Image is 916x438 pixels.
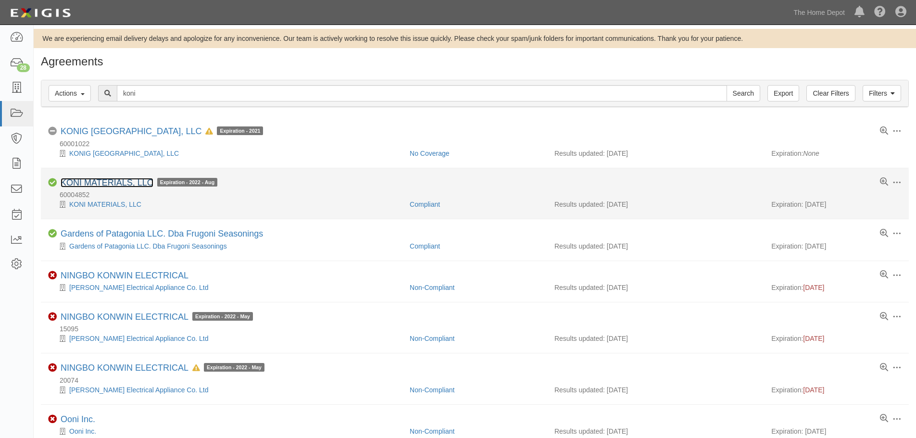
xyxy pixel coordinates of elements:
a: KONIG [GEOGRAPHIC_DATA], LLC [69,150,179,157]
input: Search [117,85,727,101]
i: In Default since 10/26/2023 [205,128,213,135]
div: 20074 [48,375,909,385]
span: Expiration - 2022 - May [204,363,264,372]
i: Non-Compliant [48,415,57,424]
span: [DATE] [803,386,824,394]
div: Ningbo Konwin Electrical Appliance Co. Ltd [48,334,402,343]
h1: Agreements [41,55,909,68]
div: NINGBO KONWIN ELECTRICAL [61,271,188,281]
a: View results summary [880,271,888,279]
div: Expiration: [DATE] [771,241,902,251]
a: View results summary [880,127,888,136]
a: NINGBO KONWIN ELECTRICAL [61,271,188,280]
div: Results updated: [DATE] [554,385,757,395]
button: Actions [49,85,91,101]
div: Expiration: [771,334,902,343]
div: Expiration: [771,283,902,292]
a: Gardens of Patagonia LLC. Dba Frugoni Seasonings [69,242,227,250]
div: Results updated: [DATE] [554,426,757,436]
a: [PERSON_NAME] Electrical Appliance Co. Ltd [69,335,208,342]
span: Actions [55,89,77,97]
div: Ningbo Konwin Electrical Appliance Co. Ltd [48,283,402,292]
div: KONI MATERIALS, LLC [48,200,402,209]
span: Expiration - 2022 - Aug [157,178,217,187]
i: In Default since 06/21/2025 [192,365,200,372]
a: Clear Filters [806,85,855,101]
i: Compliant [48,229,57,238]
i: Help Center - Complianz [874,7,886,18]
div: 60004852 [48,190,909,200]
a: Filters [863,85,901,101]
span: [DATE] [803,335,824,342]
div: Results updated: [DATE] [554,200,757,209]
span: Expiration - 2022 - May [192,312,253,321]
a: View results summary [880,178,888,187]
div: 15095 [48,324,909,334]
div: Results updated: [DATE] [554,283,757,292]
div: NINGBO KONWIN ELECTRICAL [61,363,264,374]
div: Expiration: [771,149,902,158]
div: Results updated: [DATE] [554,241,757,251]
a: Compliant [410,200,440,208]
a: Ooni Inc. [61,414,95,424]
a: KONI MATERIALS, LLC [61,178,153,188]
a: View results summary [880,414,888,423]
a: Compliant [410,242,440,250]
div: Results updated: [DATE] [554,334,757,343]
a: KONIG [GEOGRAPHIC_DATA], LLC [61,126,201,136]
div: NINGBO KONWIN ELECTRICAL [61,312,253,323]
input: Search [727,85,760,101]
a: Non-Compliant [410,427,454,435]
a: KONI MATERIALS, LLC [69,200,141,208]
i: Non-Compliant [48,271,57,280]
div: Ooni Inc. [48,426,402,436]
img: logo-5460c22ac91f19d4615b14bd174203de0afe785f0fc80cf4dbbc73dc1793850b.png [7,4,74,22]
div: We are experiencing email delivery delays and apologize for any inconvenience. Our team is active... [34,34,916,43]
div: Expiration: [DATE] [771,200,902,209]
a: No Coverage [410,150,450,157]
span: Expiration - 2021 [217,126,263,135]
div: KONIG NORTH AMERICA, LLC [61,126,263,137]
a: Non-Compliant [410,284,454,291]
a: Non-Compliant [410,386,454,394]
i: Non-Compliant [48,313,57,321]
a: [PERSON_NAME] Electrical Appliance Co. Ltd [69,386,208,394]
div: KONI MATERIALS, LLC [61,178,217,188]
a: View results summary [880,229,888,238]
a: Export [767,85,799,101]
a: NINGBO KONWIN ELECTRICAL [61,312,188,322]
div: KONIG NORTH AMERICA, LLC [48,149,402,158]
i: Compliant [48,178,57,187]
div: Ooni Inc. [61,414,95,425]
a: Gardens of Patagonia LLC. Dba Frugoni Seasonings [61,229,263,238]
div: 60001022 [48,139,909,149]
span: [DATE] [803,284,824,291]
div: 28 [17,63,30,72]
div: Results updated: [DATE] [554,149,757,158]
a: View results summary [880,363,888,372]
i: No Coverage [48,127,57,136]
a: Non-Compliant [410,335,454,342]
div: Gardens of Patagonia LLC. Dba Frugoni Seasonings [48,241,402,251]
a: NINGBO KONWIN ELECTRICAL [61,363,188,373]
a: The Home Depot [789,3,850,22]
em: None [803,150,819,157]
div: Ningbo Konwin Electrical Appliance Co. Ltd [48,385,402,395]
a: Ooni Inc. [69,427,96,435]
i: Non-Compliant [48,363,57,372]
div: Expiration: [771,385,902,395]
a: View results summary [880,313,888,321]
div: Expiration: [DATE] [771,426,902,436]
a: [PERSON_NAME] Electrical Appliance Co. Ltd [69,284,208,291]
